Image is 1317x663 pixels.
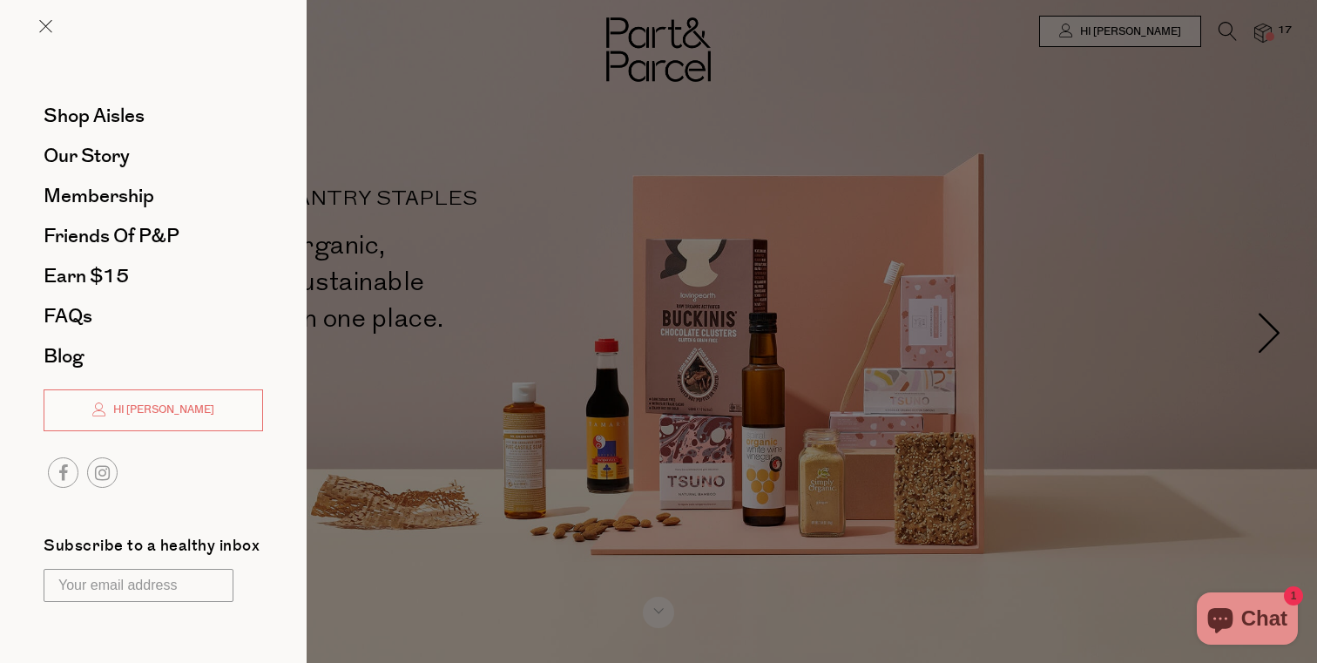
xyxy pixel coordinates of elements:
[1192,592,1303,649] inbox-online-store-chat: Shopify online store chat
[44,106,263,125] a: Shop Aisles
[44,142,130,170] span: Our Story
[44,267,263,286] a: Earn $15
[44,307,263,326] a: FAQs
[44,389,263,431] a: Hi [PERSON_NAME]
[44,347,263,366] a: Blog
[44,538,260,560] label: Subscribe to a healthy inbox
[44,222,179,250] span: Friends of P&P
[44,227,263,246] a: Friends of P&P
[44,262,129,290] span: Earn $15
[44,146,263,166] a: Our Story
[109,403,214,417] span: Hi [PERSON_NAME]
[44,186,263,206] a: Membership
[44,102,145,130] span: Shop Aisles
[44,302,92,330] span: FAQs
[44,342,84,370] span: Blog
[44,569,233,602] input: Your email address
[44,182,154,210] span: Membership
